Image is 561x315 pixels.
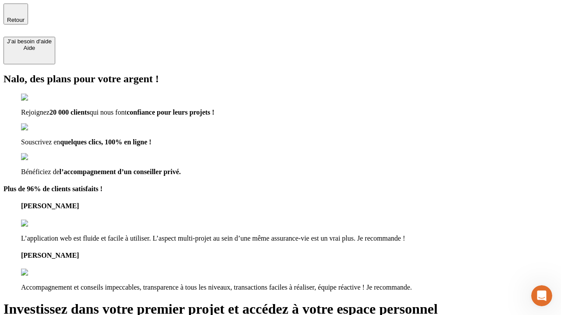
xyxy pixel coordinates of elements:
span: 20 000 clients [50,108,90,116]
span: qui nous font [89,108,126,116]
span: Bénéficiez de [21,168,60,175]
p: L’application web est fluide et facile à utiliser. L’aspect multi-projet au sein d’une même assur... [21,234,557,242]
span: Rejoignez [21,108,50,116]
p: Accompagnement et conseils impeccables, transparence à tous les niveaux, transactions faciles à r... [21,283,557,291]
img: checkmark [21,94,59,101]
img: checkmark [21,123,59,131]
button: Retour [4,3,28,24]
span: confiance pour leurs projets ! [127,108,214,116]
img: reviews stars [21,269,64,276]
span: l’accompagnement d’un conseiller privé. [60,168,181,175]
span: Retour [7,17,25,23]
img: checkmark [21,153,59,161]
img: reviews stars [21,220,64,227]
div: Aide [7,45,52,51]
span: quelques clics, 100% en ligne ! [60,138,151,146]
span: Souscrivez en [21,138,60,146]
div: J’ai besoin d'aide [7,38,52,45]
button: J’ai besoin d'aideAide [4,37,55,64]
iframe: Intercom live chat [531,285,552,306]
h4: Plus de 96% de clients satisfaits ! [4,185,557,193]
h2: Nalo, des plans pour votre argent ! [4,73,557,85]
h4: [PERSON_NAME] [21,252,557,259]
h4: [PERSON_NAME] [21,202,557,210]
